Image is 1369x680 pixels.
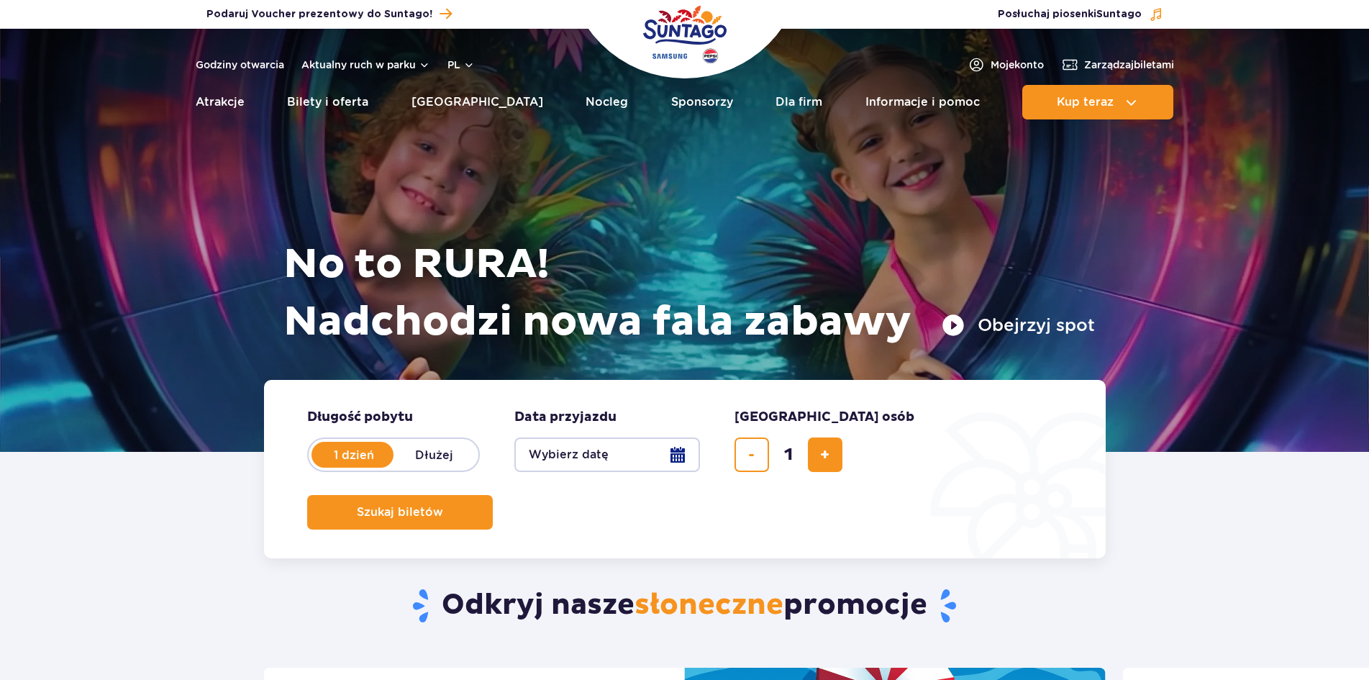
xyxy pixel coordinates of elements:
label: Dłużej [394,440,476,470]
a: Sponsorzy [671,85,733,119]
button: Aktualny ruch w parku [301,59,430,71]
span: Suntago [1096,9,1142,19]
span: Długość pobytu [307,409,413,426]
h1: No to RURA! Nadchodzi nowa fala zabawy [283,236,1095,351]
a: Godziny otwarcia [196,58,284,72]
a: Dla firm [776,85,822,119]
button: Kup teraz [1022,85,1173,119]
span: słoneczne [635,587,783,623]
a: Bilety i oferta [287,85,368,119]
a: Zarządzajbiletami [1061,56,1174,73]
button: dodaj bilet [808,438,842,472]
button: Obejrzyj spot [942,314,1095,337]
a: Podaruj Voucher prezentowy do Suntago! [206,4,452,24]
button: Wybierz datę [514,438,700,472]
span: Podaruj Voucher prezentowy do Suntago! [206,7,432,22]
a: Nocleg [586,85,628,119]
span: Kup teraz [1057,96,1114,109]
span: Data przyjazdu [514,409,617,426]
label: 1 dzień [313,440,395,470]
button: usuń bilet [734,438,769,472]
input: liczba biletów [771,438,806,472]
h2: Odkryj nasze promocje [263,587,1106,625]
a: [GEOGRAPHIC_DATA] [411,85,543,119]
a: Mojekonto [968,56,1044,73]
span: Zarządzaj biletami [1084,58,1174,72]
button: Posłuchaj piosenkiSuntago [998,7,1163,22]
span: Moje konto [991,58,1044,72]
button: pl [447,58,475,72]
span: Szukaj biletów [357,506,443,519]
a: Atrakcje [196,85,245,119]
span: Posłuchaj piosenki [998,7,1142,22]
span: [GEOGRAPHIC_DATA] osób [734,409,914,426]
button: Szukaj biletów [307,495,493,530]
form: Planowanie wizyty w Park of Poland [264,380,1106,558]
a: Informacje i pomoc [865,85,980,119]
